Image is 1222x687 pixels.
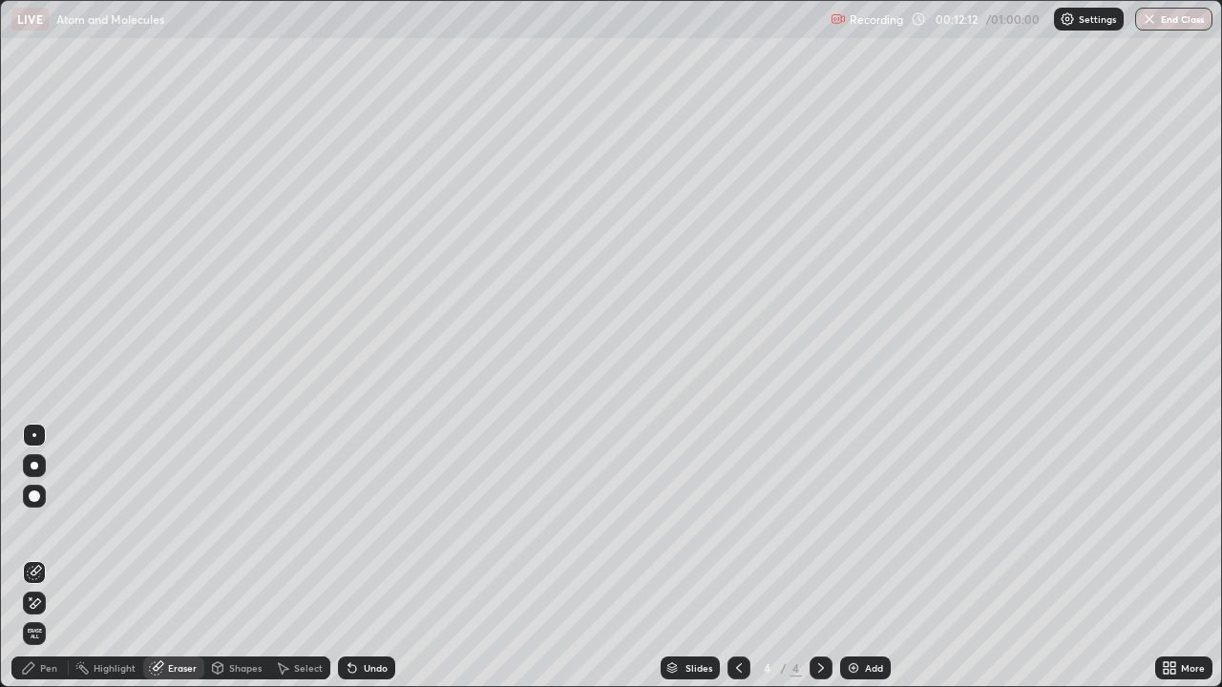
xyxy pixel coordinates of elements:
div: Shapes [229,663,262,673]
div: Select [294,663,323,673]
p: Settings [1079,14,1116,24]
div: Undo [364,663,388,673]
span: Erase all [24,628,45,639]
img: class-settings-icons [1060,11,1075,27]
img: end-class-cross [1142,11,1157,27]
div: 4 [790,659,802,677]
div: / [781,662,787,674]
div: 4 [758,662,777,674]
div: Slides [685,663,712,673]
div: Eraser [168,663,197,673]
div: Add [865,663,883,673]
button: End Class [1135,8,1212,31]
p: Recording [850,12,903,27]
img: recording.375f2c34.svg [831,11,846,27]
img: add-slide-button [846,660,861,676]
div: Pen [40,663,57,673]
p: Atom and Molecules [56,11,164,27]
p: LIVE [17,11,43,27]
div: More [1181,663,1205,673]
div: Highlight [94,663,136,673]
